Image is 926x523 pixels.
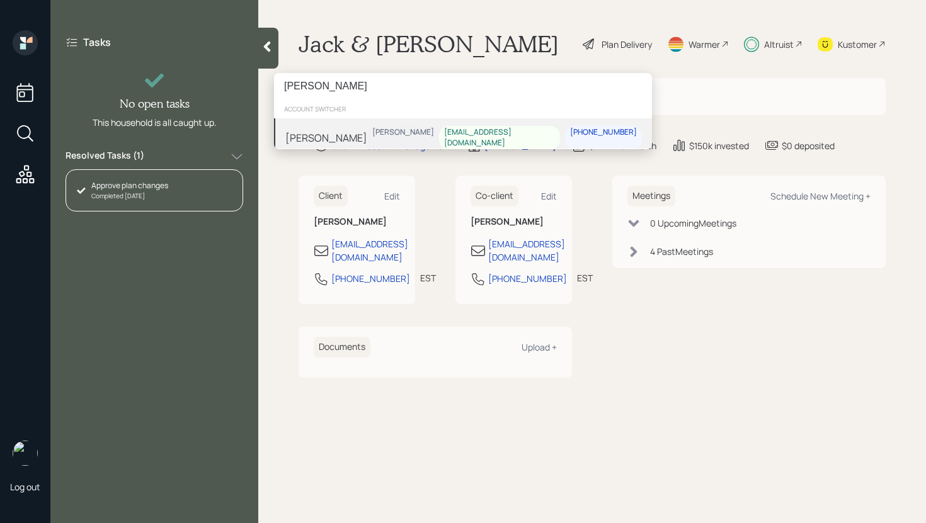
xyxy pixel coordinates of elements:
[444,127,555,149] div: [EMAIL_ADDRESS][DOMAIN_NAME]
[285,130,367,145] div: [PERSON_NAME]
[570,127,637,138] div: [PHONE_NUMBER]
[274,73,652,99] input: Type a command or search…
[372,127,434,138] div: [PERSON_NAME]
[274,99,652,118] div: account switcher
